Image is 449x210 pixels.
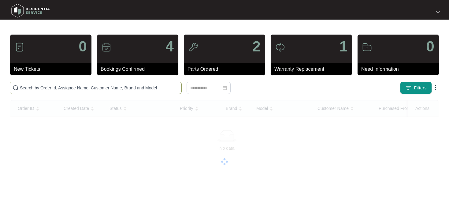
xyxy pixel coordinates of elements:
input: Search by Order Id, Assignee Name, Customer Name, Brand and Model [20,84,179,91]
img: residentia service logo [9,2,52,20]
button: filter iconFilters [400,82,432,94]
img: icon [188,42,198,52]
img: icon [362,42,372,52]
img: search-icon [13,85,19,91]
p: 1 [339,39,347,54]
img: icon [275,42,285,52]
span: Filters [414,85,427,91]
img: dropdown arrow [432,84,439,91]
p: 0 [79,39,87,54]
p: 0 [426,39,434,54]
p: New Tickets [14,66,91,73]
img: dropdown arrow [436,10,440,13]
img: icon [15,42,24,52]
p: Warranty Replacement [274,66,352,73]
p: Bookings Confirmed [101,66,178,73]
p: 2 [252,39,261,54]
img: filter icon [405,85,411,91]
img: icon [102,42,111,52]
p: Need Information [361,66,439,73]
p: 4 [165,39,174,54]
p: Parts Ordered [187,66,265,73]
